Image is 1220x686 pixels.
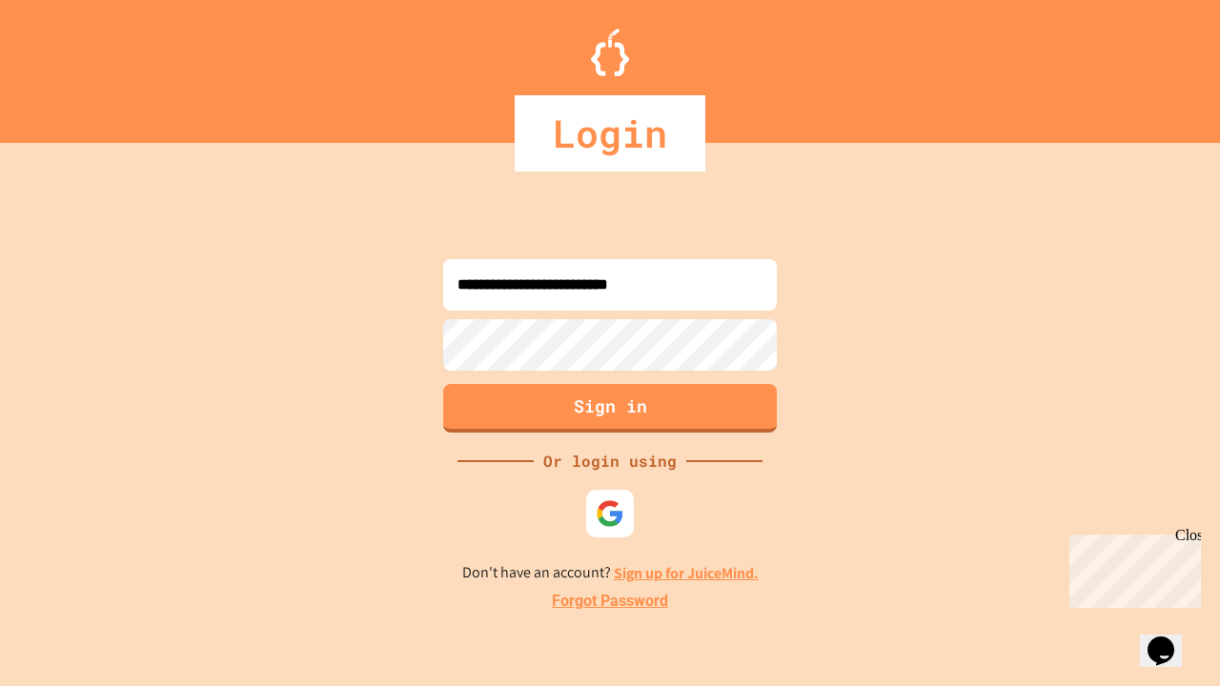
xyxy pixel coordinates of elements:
div: Or login using [534,450,686,473]
div: Login [515,95,705,171]
iframe: chat widget [1062,527,1201,608]
img: google-icon.svg [596,499,624,528]
div: Chat with us now!Close [8,8,132,121]
iframe: chat widget [1140,610,1201,667]
img: Logo.svg [591,29,629,76]
button: Sign in [443,384,777,433]
a: Forgot Password [552,590,668,613]
a: Sign up for JuiceMind. [614,563,759,583]
p: Don't have an account? [462,561,759,585]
